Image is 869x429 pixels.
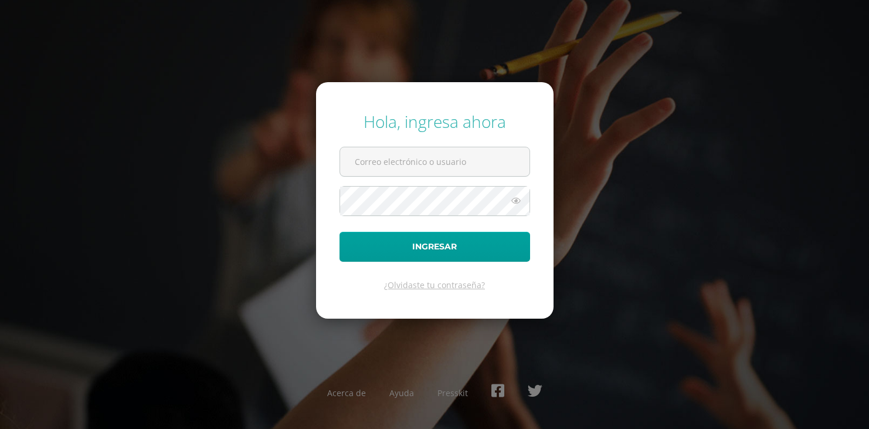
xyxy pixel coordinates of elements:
[340,232,530,262] button: Ingresar
[327,387,366,398] a: Acerca de
[389,387,414,398] a: Ayuda
[340,147,529,176] input: Correo electrónico o usuario
[437,387,468,398] a: Presskit
[340,110,530,133] div: Hola, ingresa ahora
[384,279,485,290] a: ¿Olvidaste tu contraseña?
